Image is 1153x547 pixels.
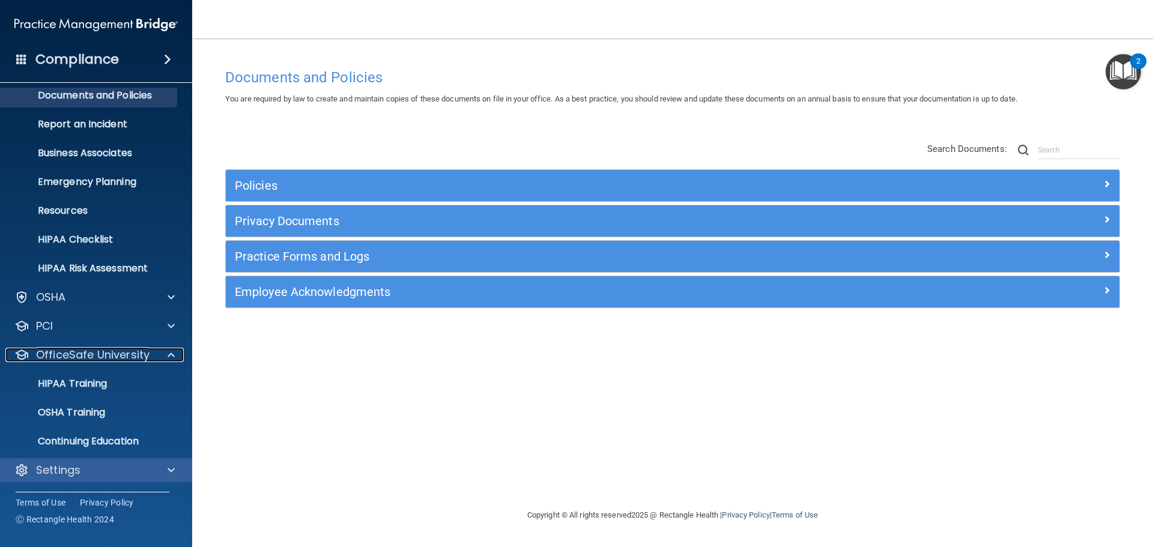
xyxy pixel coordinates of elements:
a: PCI [14,319,175,333]
p: Documents and Policies [8,89,172,101]
a: Practice Forms and Logs [235,247,1110,266]
h4: Compliance [35,51,119,68]
p: Report an Incident [8,118,172,130]
input: Search [1038,141,1120,159]
p: OSHA [36,290,66,304]
div: 2 [1136,61,1140,77]
h4: Documents and Policies [225,70,1120,85]
img: ic-search.3b580494.png [1018,145,1029,156]
p: Continuing Education [8,435,172,447]
a: Privacy Policy [722,510,769,519]
span: Search Documents: [927,144,1007,154]
a: Terms of Use [16,497,65,509]
span: Ⓒ Rectangle Health 2024 [16,513,114,525]
p: OfficeSafe University [36,348,150,362]
p: Resources [8,205,172,217]
a: OSHA [14,290,175,304]
div: Copyright © All rights reserved 2025 @ Rectangle Health | | [453,496,892,534]
h5: Practice Forms and Logs [235,250,887,263]
p: HIPAA Checklist [8,234,172,246]
p: HIPAA Risk Assessment [8,262,172,274]
span: You are required by law to create and maintain copies of these documents on file in your office. ... [225,94,1017,103]
a: Policies [235,176,1110,195]
a: Privacy Policy [80,497,134,509]
a: Terms of Use [772,510,818,519]
a: Settings [14,463,175,477]
h5: Employee Acknowledgments [235,285,887,298]
button: Open Resource Center, 2 new notifications [1106,54,1141,89]
img: PMB logo [14,13,178,37]
p: Emergency Planning [8,176,172,188]
p: PCI [36,319,53,333]
a: Privacy Documents [235,211,1110,231]
h5: Privacy Documents [235,214,887,228]
p: Settings [36,463,80,477]
h5: Policies [235,179,887,192]
p: OSHA Training [8,406,105,419]
p: HIPAA Training [8,378,107,390]
a: OfficeSafe University [14,348,175,362]
a: Employee Acknowledgments [235,282,1110,301]
p: Business Associates [8,147,172,159]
